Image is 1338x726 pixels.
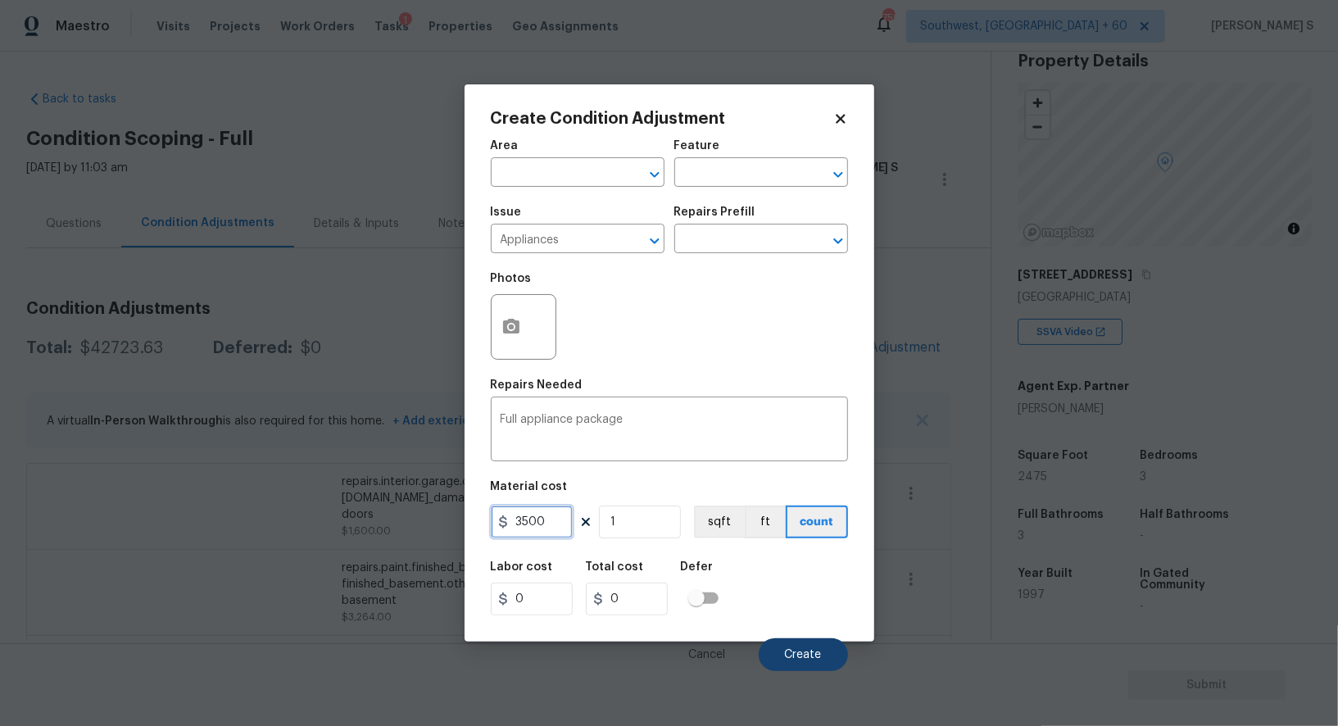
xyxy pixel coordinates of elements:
[491,273,532,284] h5: Photos
[491,561,553,573] h5: Labor cost
[827,229,850,252] button: Open
[491,140,519,152] h5: Area
[681,561,714,573] h5: Defer
[785,649,822,661] span: Create
[674,206,755,218] h5: Repairs Prefill
[663,638,752,671] button: Cancel
[491,111,833,127] h2: Create Condition Adjustment
[689,649,726,661] span: Cancel
[643,163,666,186] button: Open
[491,481,568,492] h5: Material cost
[745,506,786,538] button: ft
[491,379,583,391] h5: Repairs Needed
[694,506,745,538] button: sqft
[586,561,644,573] h5: Total cost
[786,506,848,538] button: count
[491,206,522,218] h5: Issue
[759,638,848,671] button: Create
[501,414,838,448] textarea: Full appliance package
[674,140,720,152] h5: Feature
[827,163,850,186] button: Open
[643,229,666,252] button: Open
